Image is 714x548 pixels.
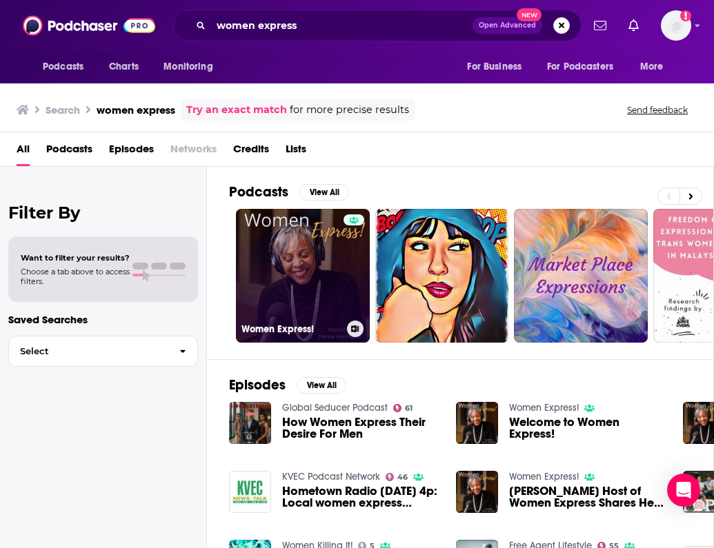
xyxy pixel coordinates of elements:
[661,10,691,41] button: Show profile menu
[538,54,633,80] button: open menu
[170,138,217,166] span: Networks
[631,54,681,80] button: open menu
[547,57,613,77] span: For Podcasters
[457,54,539,80] button: open menu
[46,138,92,166] a: Podcasts
[282,485,439,509] a: Hometown Radio 07/19/24 4p: Local women express concern over the GOP platform
[229,402,271,444] img: How Women Express Their Desire For Men
[282,416,439,440] a: How Women Express Their Desire For Men
[229,183,288,201] h2: Podcasts
[23,12,155,39] img: Podchaser - Follow, Share and Rate Podcasts
[9,347,168,356] span: Select
[456,402,498,444] img: Welcome to Women Express!
[405,405,413,412] span: 61
[229,376,346,394] a: EpisodesView All
[282,471,380,483] a: KVEC Podcast Network
[186,102,287,118] a: Try an exact match
[233,138,269,166] a: Credits
[509,485,666,509] span: [PERSON_NAME] Host of Women Express Shares Her Voice to Empower You
[509,485,666,509] a: Denise Harrington Host of Women Express Shares Her Voice to Empower You
[229,376,286,394] h2: Episodes
[661,10,691,41] span: Logged in as audreytaylor13
[509,402,579,414] a: Women Express!
[229,471,271,513] img: Hometown Radio 07/19/24 4p: Local women express concern over the GOP platform
[33,54,101,80] button: open menu
[21,267,130,286] span: Choose a tab above to access filters.
[397,474,408,480] span: 46
[623,104,692,116] button: Send feedback
[109,57,139,77] span: Charts
[509,471,579,483] a: Women Express!
[282,485,439,509] span: Hometown Radio [DATE] 4p: Local women express concern over the GOP platform
[456,471,498,513] img: Denise Harrington Host of Women Express Shares Her Voice to Empower You
[8,203,198,223] h2: Filter By
[109,138,154,166] a: Episodes
[297,377,346,394] button: View All
[154,54,230,80] button: open menu
[8,313,198,326] p: Saved Searches
[46,103,80,116] h3: Search
[467,57,522,77] span: For Business
[479,22,536,29] span: Open Advanced
[100,54,147,80] a: Charts
[163,57,212,77] span: Monitoring
[173,10,582,41] div: Search podcasts, credits, & more...
[588,14,612,37] a: Show notifications dropdown
[661,10,691,41] img: User Profile
[623,14,644,37] a: Show notifications dropdown
[282,402,388,414] a: Global Seducer Podcast
[211,14,473,37] input: Search podcasts, credits, & more...
[236,209,370,343] a: Women Express!
[8,336,198,367] button: Select
[241,323,341,335] h3: Women Express!
[286,138,306,166] a: Lists
[290,102,409,118] span: for more precise results
[43,57,83,77] span: Podcasts
[386,473,408,481] a: 46
[640,57,664,77] span: More
[509,416,666,440] a: Welcome to Women Express!
[299,184,349,201] button: View All
[473,17,542,34] button: Open AdvancedNew
[667,474,700,507] div: Open Intercom Messenger
[517,8,542,21] span: New
[229,183,349,201] a: PodcastsView All
[393,404,413,412] a: 61
[21,253,130,263] span: Want to filter your results?
[97,103,175,116] h3: women express
[680,10,691,21] svg: Add a profile image
[17,138,30,166] a: All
